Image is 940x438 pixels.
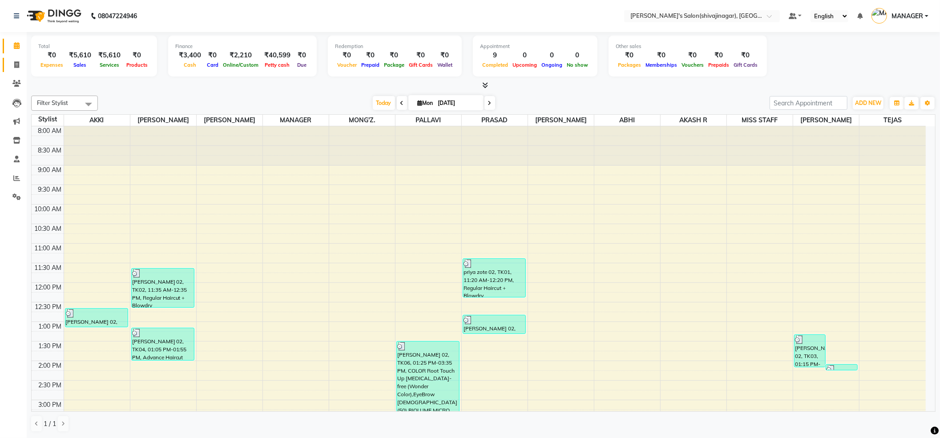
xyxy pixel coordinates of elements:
[261,50,294,60] div: ₹40,599
[33,205,64,214] div: 10:00 AM
[175,50,205,60] div: ₹3,400
[643,62,679,68] span: Memberships
[462,115,528,126] span: PRASAD
[64,115,130,126] span: AKKI
[679,50,706,60] div: ₹0
[36,165,64,175] div: 9:00 AM
[373,96,395,110] span: Today
[436,96,480,110] input: 2025-09-01
[395,115,461,126] span: PALLAVI
[38,50,65,60] div: ₹0
[97,62,121,68] span: Services
[263,62,292,68] span: Petty cash
[37,361,64,370] div: 2:00 PM
[770,96,847,110] input: Search Appointment
[382,50,407,60] div: ₹0
[539,50,565,60] div: 0
[182,62,198,68] span: Cash
[826,365,857,370] div: [PERSON_NAME] 02, TK05, 02:00 PM-02:10 PM, EyeBrow [DEMOGRAPHIC_DATA] (50)
[132,269,194,307] div: [PERSON_NAME] 02, TK02, 11:35 AM-12:35 PM, Regular Haircut + Blowdry [DEMOGRAPHIC_DATA](with wash...
[855,100,881,106] span: ADD NEW
[65,309,128,327] div: [PERSON_NAME] 02, TK02, 12:35 PM-01:05 PM, Classic HairCut
[33,302,64,312] div: 12:30 PM
[594,115,660,126] span: ABHI
[335,50,359,60] div: ₹0
[859,115,926,126] span: TEJAS
[616,62,643,68] span: Packages
[643,50,679,60] div: ₹0
[36,146,64,155] div: 8:30 AM
[616,43,760,50] div: Other sales
[480,62,510,68] span: Completed
[32,115,64,124] div: Stylist
[407,50,435,60] div: ₹0
[38,43,150,50] div: Total
[335,62,359,68] span: Voucher
[892,12,923,21] span: MANAGER
[731,50,760,60] div: ₹0
[263,115,329,126] span: MANAGER
[416,100,436,106] span: Mon
[175,43,310,50] div: Finance
[130,115,196,126] span: [PERSON_NAME]
[37,400,64,410] div: 3:00 PM
[37,322,64,331] div: 1:00 PM
[463,315,525,334] div: [PERSON_NAME] 02, TK03, 12:45 PM-01:15 PM, Hair Wash Regular Long Length ([DEMOGRAPHIC_DATA])
[23,4,84,28] img: logo
[706,62,731,68] span: Prepaids
[33,263,64,273] div: 11:30 AM
[706,50,731,60] div: ₹0
[205,50,221,60] div: ₹0
[435,50,455,60] div: ₹0
[197,115,262,126] span: [PERSON_NAME]
[435,62,455,68] span: Wallet
[329,115,395,126] span: MONG'Z.
[72,62,89,68] span: Sales
[407,62,435,68] span: Gift Cards
[37,342,64,351] div: 1:30 PM
[36,185,64,194] div: 9:30 AM
[33,224,64,233] div: 10:30 AM
[98,4,137,28] b: 08047224946
[539,62,565,68] span: Ongoing
[65,50,95,60] div: ₹5,610
[132,328,194,360] div: [PERSON_NAME] 02, TK04, 01:05 PM-01:55 PM, Advance Haircut With Senior Stylist (Wash + blowdry+ST...
[480,50,510,60] div: 9
[565,62,590,68] span: No show
[124,50,150,60] div: ₹0
[33,283,64,292] div: 12:00 PM
[871,8,887,24] img: MANAGER
[793,115,859,126] span: [PERSON_NAME]
[661,115,726,126] span: AKASH R
[853,97,884,109] button: ADD NEW
[205,62,221,68] span: Card
[295,62,309,68] span: Due
[33,244,64,253] div: 11:00 AM
[480,43,590,50] div: Appointment
[463,259,525,297] div: priya zote 02, TK01, 11:20 AM-12:20 PM, Regular Haircut + Blowdry [DEMOGRAPHIC_DATA](with wash) (...
[382,62,407,68] span: Package
[679,62,706,68] span: Vouchers
[38,62,65,68] span: Expenses
[397,342,459,426] div: [PERSON_NAME] 02, TK06, 01:25 PM-03:35 PM, COLOR Root Touch Up [MEDICAL_DATA]-free (Wonder Color)...
[294,50,310,60] div: ₹0
[221,50,261,60] div: ₹2,210
[510,50,539,60] div: 0
[528,115,594,126] span: [PERSON_NAME]
[37,99,68,106] span: Filter Stylist
[37,381,64,390] div: 2:30 PM
[36,126,64,136] div: 8:00 AM
[359,50,382,60] div: ₹0
[727,115,793,126] span: MISS STAFF
[565,50,590,60] div: 0
[221,62,261,68] span: Online/Custom
[731,62,760,68] span: Gift Cards
[335,43,455,50] div: Redemption
[124,62,150,68] span: Products
[359,62,382,68] span: Prepaid
[44,419,56,429] span: 1 / 1
[510,62,539,68] span: Upcoming
[95,50,124,60] div: ₹5,610
[795,335,825,367] div: [PERSON_NAME] 02, TK03, 01:15 PM-02:05 PM, EyeBrow [DEMOGRAPHIC_DATA] (50),Eye Thread Forhead (40...
[616,50,643,60] div: ₹0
